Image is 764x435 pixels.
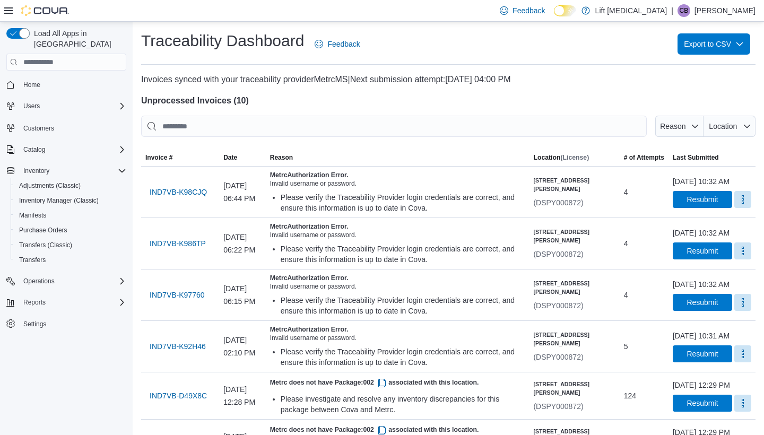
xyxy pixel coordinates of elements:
span: Manifests [15,209,126,222]
span: Load All Apps in [GEOGRAPHIC_DATA] [30,28,126,49]
div: [DATE] 10:32 AM [673,279,730,290]
div: Invalid username or password. [270,231,525,239]
button: Home [2,77,131,92]
span: Operations [19,275,126,288]
div: [DATE] 10:31 AM [673,330,730,341]
div: Invalid username or password. [270,334,525,342]
button: Resubmit [673,294,732,311]
p: Lift [MEDICAL_DATA] [595,4,667,17]
div: Please investigate and resolve any inventory discrepancies for this package between Cova and Metrc. [281,394,525,415]
div: [DATE] 12:28 PM [219,379,266,413]
a: Transfers [15,254,50,266]
button: Reports [19,296,50,309]
span: # of Attempts [624,153,664,162]
span: Reports [19,296,126,309]
a: Inventory Manager (Classic) [15,194,103,207]
button: Purchase Orders [11,223,131,238]
input: This is a search bar. After typing your query, hit enter to filter the results lower in the page. [141,116,647,137]
span: Location (License) [533,153,589,162]
button: Reports [2,295,131,310]
button: More [734,345,751,362]
button: IND7VB-K97760 [145,284,209,306]
span: Inventory Manager (Classic) [15,194,126,207]
span: Home [23,81,40,89]
h6: [STREET_ADDRESS][PERSON_NAME] [533,228,615,245]
div: Please verify the Traceability Provider login credentials are correct, and ensure this informatio... [281,346,525,368]
button: More [734,191,751,208]
a: Transfers (Classic) [15,239,76,251]
button: Resubmit [673,395,732,412]
p: | [671,4,673,17]
button: IND7VB-K92H46 [145,336,210,357]
span: Catalog [19,143,126,156]
span: Manifests [19,211,46,220]
h5: Metrc does not have Package: associated with this location. [270,377,525,389]
a: Home [19,79,45,91]
span: Transfers [15,254,126,266]
div: [DATE] 02:10 PM [219,329,266,363]
button: Date [219,149,266,166]
button: Resubmit [673,345,732,362]
button: More [734,294,751,311]
span: Adjustments (Classic) [19,181,81,190]
button: Invoice # [141,149,219,166]
span: Date [223,153,237,162]
span: 002 [363,379,388,386]
button: Transfers [11,253,131,267]
span: 5 [624,340,628,353]
button: Settings [2,316,131,332]
button: IND7VB-K98CJQ [145,181,211,203]
span: IND7VB-K92H46 [150,341,206,352]
span: 124 [624,389,636,402]
button: Customers [2,120,131,135]
span: Settings [23,320,46,328]
button: Users [19,100,44,112]
div: [DATE] 06:15 PM [219,278,266,312]
button: Reason [655,116,704,137]
span: Users [19,100,126,112]
button: Location [704,116,756,137]
span: Resubmit [687,398,718,408]
span: Transfers (Classic) [19,241,72,249]
span: Dark Mode [554,16,554,17]
button: Export to CSV [678,33,750,55]
button: More [734,242,751,259]
div: Please verify the Traceability Provider login credentials are correct, and ensure this informatio... [281,243,525,265]
h5: Location [533,153,589,162]
nav: Complex example [6,73,126,359]
button: IND7VB-D49X8C [145,385,211,406]
span: Location [709,122,737,130]
button: Operations [2,274,131,289]
a: Feedback [310,33,364,55]
span: Next submission attempt: [350,75,446,84]
a: Manifests [15,209,50,222]
span: IND7VB-K986TP [150,238,206,249]
h5: Metrc Authorization Error. [270,325,525,334]
span: IND7VB-K97760 [150,290,205,300]
button: Adjustments (Classic) [11,178,131,193]
button: Resubmit [673,191,732,208]
span: Resubmit [687,297,718,308]
button: Catalog [2,142,131,157]
a: Customers [19,122,58,135]
span: 4 [624,289,628,301]
button: Users [2,99,131,114]
button: Inventory [19,164,54,177]
input: Dark Mode [554,5,576,16]
div: [DATE] 12:29 PM [673,380,730,390]
span: Last Submitted [673,153,719,162]
a: Purchase Orders [15,224,72,237]
h6: [STREET_ADDRESS][PERSON_NAME] [533,279,615,296]
span: Invoice # [145,153,172,162]
span: Resubmit [687,349,718,359]
button: Inventory [2,163,131,178]
span: (DSPY000872) [533,198,583,207]
div: Please verify the Traceability Provider login credentials are correct, and ensure this informatio... [281,295,525,316]
span: Customers [23,124,54,133]
span: (DSPY000872) [533,402,583,411]
div: Please verify the Traceability Provider login credentials are correct, and ensure this informatio... [281,192,525,213]
span: Reports [23,298,46,307]
div: [DATE] 10:32 AM [673,228,730,238]
span: Feedback [513,5,545,16]
img: Cova [21,5,69,16]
